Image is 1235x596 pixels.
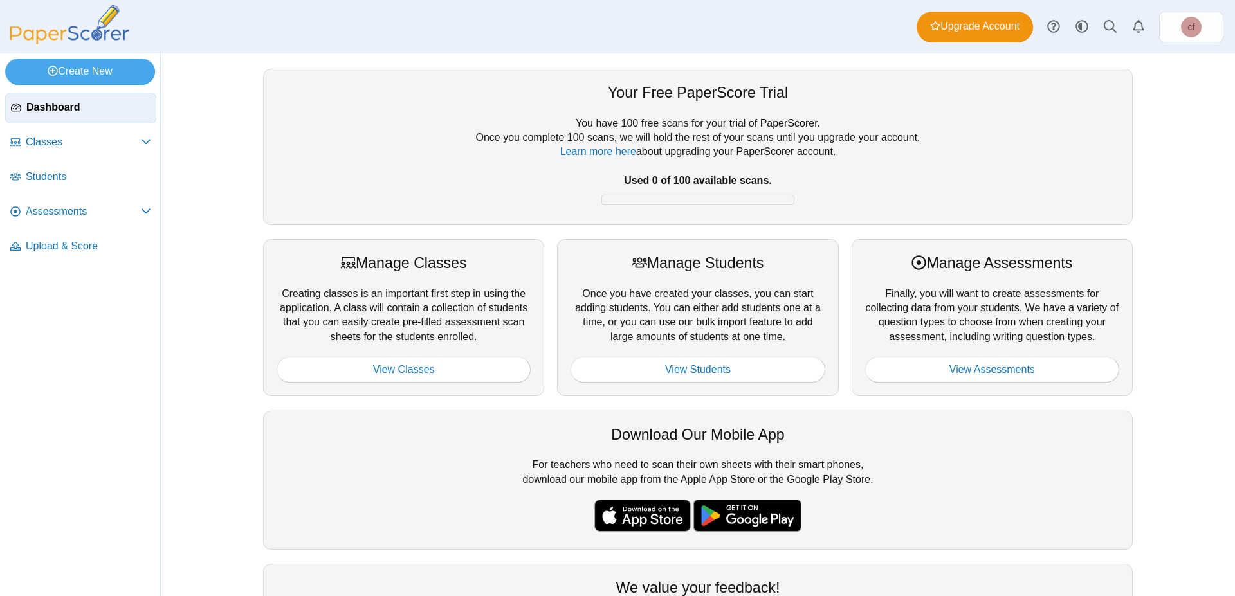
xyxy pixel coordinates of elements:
[5,35,134,46] a: PaperScorer
[5,231,156,262] a: Upload & Score
[5,162,156,193] a: Students
[594,500,691,532] img: apple-store-badge.svg
[5,93,156,123] a: Dashboard
[5,59,155,84] a: Create New
[26,239,151,253] span: Upload & Score
[26,135,141,149] span: Classes
[1159,12,1223,42] a: chrystal fanelli
[5,197,156,228] a: Assessments
[693,500,801,532] img: google-play-badge.png
[26,170,151,184] span: Students
[263,239,544,396] div: Creating classes is an important first step in using the application. A class will contain a coll...
[571,357,825,383] a: View Students
[930,19,1020,33] span: Upgrade Account
[865,253,1119,273] div: Manage Assessments
[865,357,1119,383] a: View Assessments
[557,239,838,396] div: Once you have created your classes, you can start adding students. You can either add students on...
[277,82,1119,103] div: Your Free PaperScore Trial
[277,357,531,383] a: View Classes
[277,116,1119,212] div: You have 100 free scans for your trial of PaperScorer. Once you complete 100 scans, we will hold ...
[277,253,531,273] div: Manage Classes
[624,175,771,186] b: Used 0 of 100 available scans.
[263,411,1133,550] div: For teachers who need to scan their own sheets with their smart phones, download our mobile app f...
[26,100,151,114] span: Dashboard
[26,204,141,219] span: Assessments
[852,239,1133,396] div: Finally, you will want to create assessments for collecting data from your students. We have a va...
[1181,17,1202,37] span: chrystal fanelli
[1188,23,1195,32] span: chrystal fanelli
[1124,13,1153,41] a: Alerts
[571,253,825,273] div: Manage Students
[560,146,636,157] a: Learn more here
[5,127,156,158] a: Classes
[917,12,1033,42] a: Upgrade Account
[277,424,1119,445] div: Download Our Mobile App
[5,5,134,44] img: PaperScorer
